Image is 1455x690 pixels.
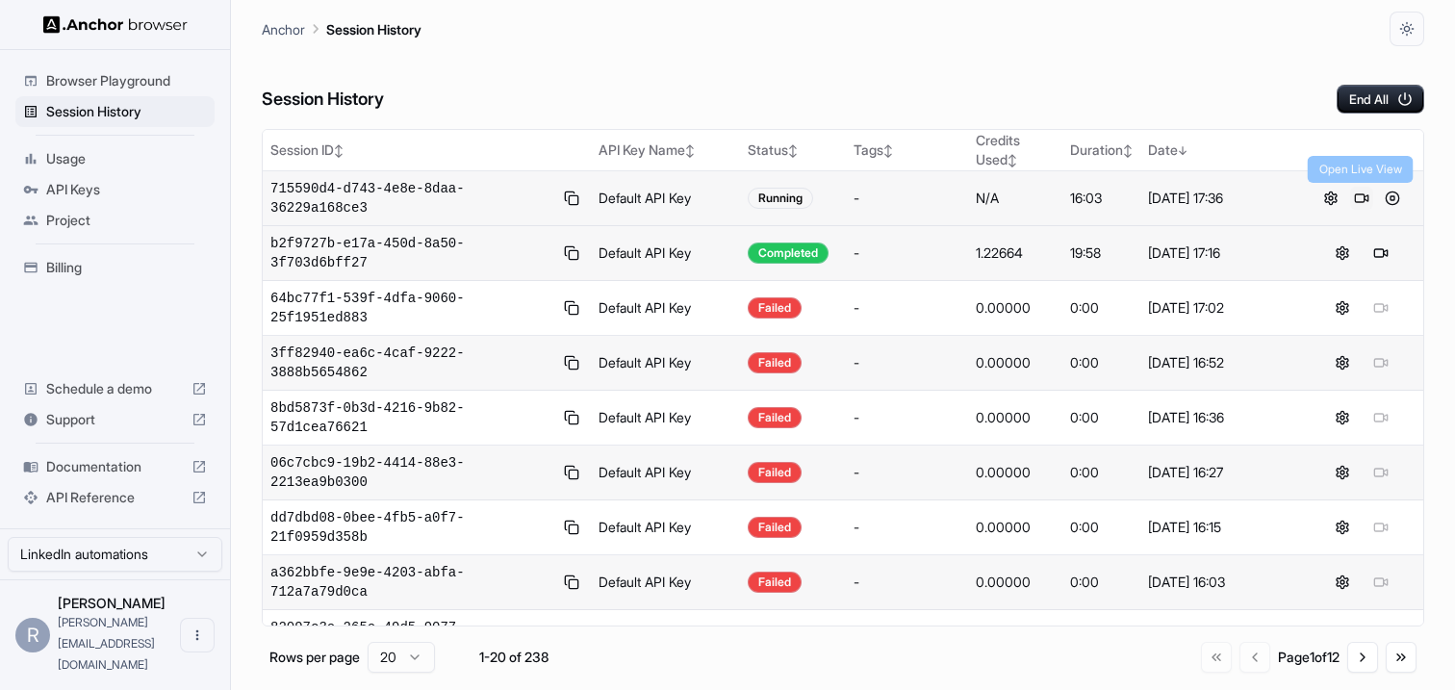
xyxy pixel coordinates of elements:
[976,298,1056,318] div: 0.00000
[591,226,741,281] td: Default API Key
[15,618,50,652] div: R
[262,19,305,39] p: Anchor
[466,648,562,667] div: 1-20 of 238
[46,379,184,398] span: Schedule a demo
[1070,141,1133,160] div: Duration
[270,508,552,547] span: dd7dbd08-0bee-4fb5-a0f7-21f0959d358b
[748,243,829,264] div: Completed
[1070,243,1133,263] div: 19:58
[1337,85,1424,114] button: End All
[262,86,384,114] h6: Session History
[15,373,215,404] div: Schedule a demo
[748,572,802,593] div: Failed
[1123,143,1133,158] span: ↕
[1070,573,1133,592] div: 0:00
[1148,518,1291,537] div: [DATE] 16:15
[15,252,215,283] div: Billing
[685,143,695,158] span: ↕
[1070,463,1133,482] div: 0:00
[1148,573,1291,592] div: [DATE] 16:03
[15,65,215,96] div: Browser Playground
[591,500,741,555] td: Default API Key
[15,451,215,482] div: Documentation
[854,353,960,372] div: -
[46,211,207,230] span: Project
[46,102,207,121] span: Session History
[976,189,1056,208] div: N/A
[1148,189,1291,208] div: [DATE] 17:36
[15,143,215,174] div: Usage
[854,141,960,160] div: Tags
[748,297,802,319] div: Failed
[1178,143,1187,158] span: ↓
[976,131,1056,169] div: Credits Used
[270,398,552,437] span: 8bd5873f-0b3d-4216-9b82-57d1cea76621
[1070,353,1133,372] div: 0:00
[270,344,552,382] span: 3ff82940-ea6c-4caf-9222-3888b5654862
[748,352,802,373] div: Failed
[976,408,1056,427] div: 0.00000
[976,243,1056,263] div: 1.22664
[591,391,741,446] td: Default API Key
[1148,298,1291,318] div: [DATE] 17:02
[854,408,960,427] div: -
[262,18,421,39] nav: breadcrumb
[854,463,960,482] div: -
[270,179,552,217] span: 715590d4-d743-4e8e-8daa-36229a168ce3
[15,404,215,435] div: Support
[748,462,802,483] div: Failed
[58,615,155,672] span: ron@sentra.io
[976,353,1056,372] div: 0.00000
[15,174,215,205] div: API Keys
[591,610,741,665] td: Default API Key
[270,618,552,656] span: 82097c3e-265e-49d5-9077-8f04296a245a
[591,171,741,226] td: Default API Key
[269,648,360,667] p: Rows per page
[788,143,798,158] span: ↕
[1070,518,1133,537] div: 0:00
[591,446,741,500] td: Default API Key
[1308,156,1414,183] div: Open Live View
[591,281,741,336] td: Default API Key
[180,618,215,652] button: Open menu
[334,143,344,158] span: ↕
[270,289,552,327] span: 64bc77f1-539f-4dfa-9060-25f1951ed883
[46,457,184,476] span: Documentation
[1008,153,1017,167] span: ↕
[46,488,184,507] span: API Reference
[270,141,583,160] div: Session ID
[43,15,188,34] img: Anchor Logo
[1070,298,1133,318] div: 0:00
[270,453,552,492] span: 06c7cbc9-19b2-4414-88e3-2213ea9b0300
[591,555,741,610] td: Default API Key
[854,298,960,318] div: -
[854,189,960,208] div: -
[15,96,215,127] div: Session History
[599,141,733,160] div: API Key Name
[1148,141,1291,160] div: Date
[854,518,960,537] div: -
[1148,408,1291,427] div: [DATE] 16:36
[58,595,166,611] span: Ron Reiter
[15,482,215,513] div: API Reference
[46,71,207,90] span: Browser Playground
[976,573,1056,592] div: 0.00000
[854,243,960,263] div: -
[591,336,741,391] td: Default API Key
[46,180,207,199] span: API Keys
[883,143,893,158] span: ↕
[1070,408,1133,427] div: 0:00
[1070,189,1133,208] div: 16:03
[46,410,184,429] span: Support
[15,205,215,236] div: Project
[1148,243,1291,263] div: [DATE] 17:16
[46,149,207,168] span: Usage
[748,517,802,538] div: Failed
[748,188,813,209] div: Running
[1148,353,1291,372] div: [DATE] 16:52
[270,563,552,601] span: a362bbfe-9e9e-4203-abfa-712a7a79d0ca
[270,234,552,272] span: b2f9727b-e17a-450d-8a50-3f703d6bff27
[976,518,1056,537] div: 0.00000
[748,141,838,160] div: Status
[46,258,207,277] span: Billing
